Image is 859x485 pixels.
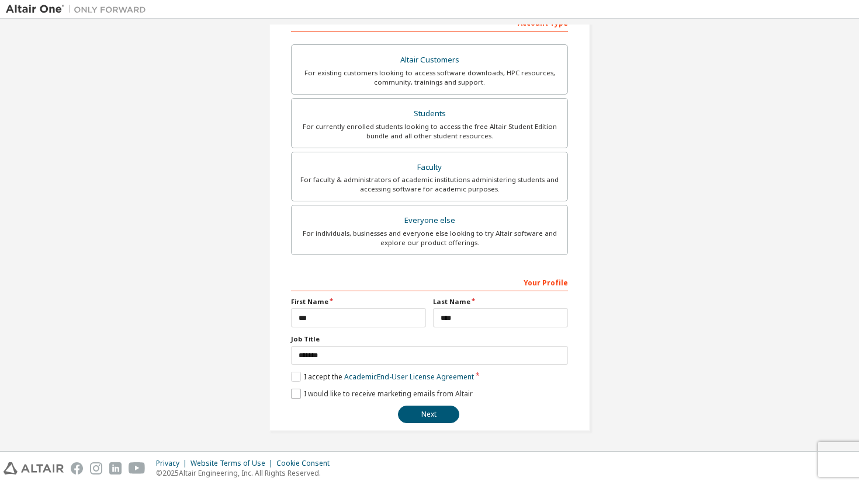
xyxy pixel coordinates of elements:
div: Cookie Consent [276,459,337,468]
div: Website Terms of Use [190,459,276,468]
label: Job Title [291,334,568,344]
div: Privacy [156,459,190,468]
img: altair_logo.svg [4,462,64,474]
div: For currently enrolled students looking to access the free Altair Student Edition bundle and all ... [299,122,560,141]
div: Altair Customers [299,52,560,68]
p: © 2025 Altair Engineering, Inc. All Rights Reserved. [156,468,337,478]
div: Everyone else [299,212,560,229]
label: I would like to receive marketing emails from Altair [291,389,473,399]
label: Last Name [433,297,568,306]
a: Academic End-User License Agreement [344,372,474,382]
img: Altair One [6,4,152,15]
label: First Name [291,297,426,306]
img: linkedin.svg [109,462,122,474]
button: Next [398,406,459,423]
img: youtube.svg [129,462,146,474]
div: Faculty [299,159,560,176]
div: Students [299,106,560,122]
div: For faculty & administrators of academic institutions administering students and accessing softwa... [299,175,560,194]
div: For existing customers looking to access software downloads, HPC resources, community, trainings ... [299,68,560,87]
div: For individuals, businesses and everyone else looking to try Altair software and explore our prod... [299,229,560,247]
label: I accept the [291,372,474,382]
img: facebook.svg [71,462,83,474]
img: instagram.svg [90,462,102,474]
div: Your Profile [291,273,568,291]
